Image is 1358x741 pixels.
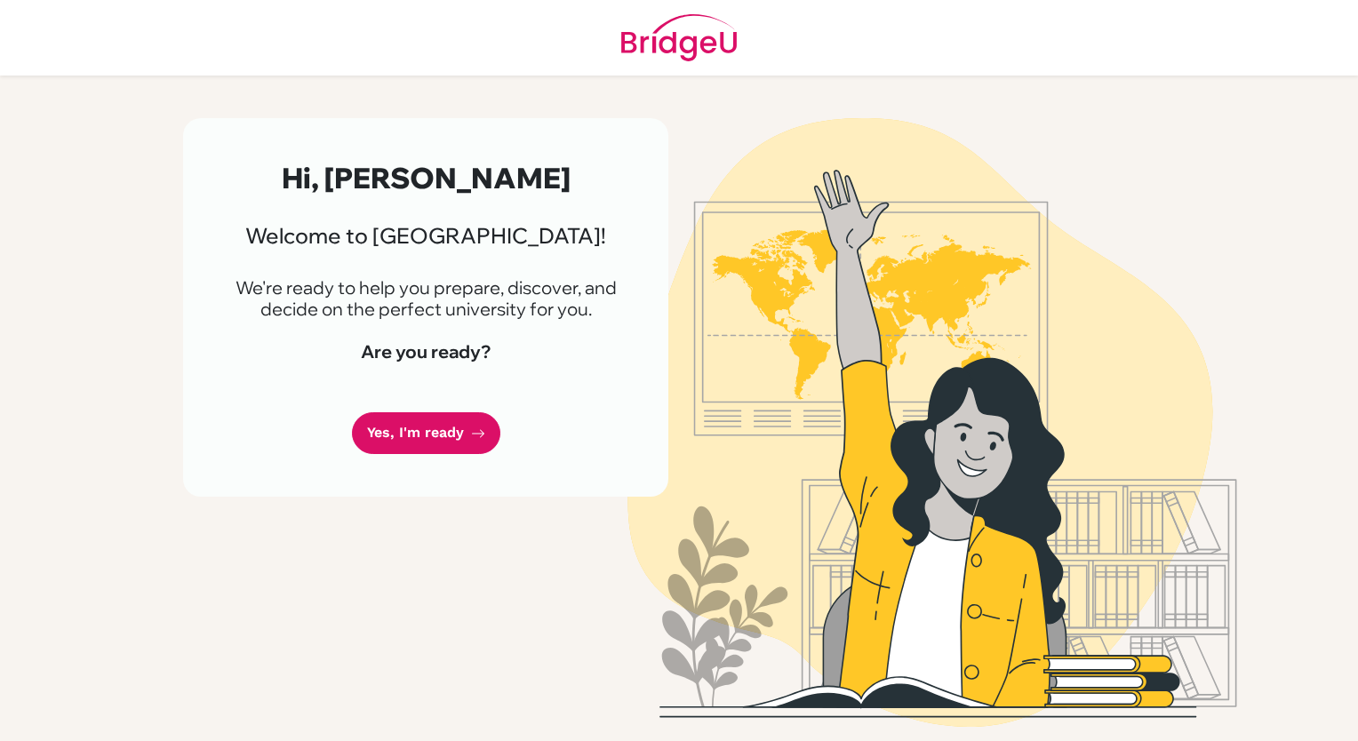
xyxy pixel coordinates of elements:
h3: Welcome to [GEOGRAPHIC_DATA]! [226,223,626,249]
a: Yes, I'm ready [352,412,500,454]
p: We're ready to help you prepare, discover, and decide on the perfect university for you. [226,277,626,320]
h4: Are you ready? [226,341,626,363]
h2: Hi, [PERSON_NAME] [226,161,626,195]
